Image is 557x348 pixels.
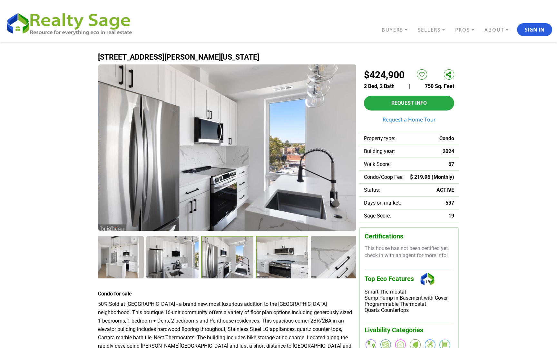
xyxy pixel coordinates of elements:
[364,200,401,206] span: Days on market:
[5,10,139,36] img: REALTY SAGE
[364,117,454,122] a: Request a Home Tour
[445,200,454,206] span: 537
[364,213,391,219] span: Sage Score:
[364,187,380,193] span: Status:
[416,24,454,35] a: SELLERS
[365,233,454,240] h3: Certifications
[364,161,391,167] span: Walk Score:
[483,24,517,35] a: ABOUT
[380,24,416,35] a: BUYERS
[98,53,459,61] h1: [STREET_ADDRESS][PERSON_NAME][US_STATE]
[448,161,454,167] span: 67
[365,245,454,259] p: This house has not been certified yet, check in with an agent for more info!
[410,174,454,180] span: $ 219.96 (Monthly)
[419,269,436,289] div: 19
[454,24,483,35] a: PROS
[364,135,395,141] span: Property type:
[517,23,552,36] button: Sign In
[409,83,410,89] span: |
[364,83,395,89] span: 2 Bed, 2 Bath
[365,323,454,334] h3: Livability Categories
[364,69,405,81] h2: $424,900
[365,289,454,313] div: Smart Thermostat Sump Pump in Basement with Cover Programmable Thermostat Quartz Countertops
[439,135,454,141] span: Condo
[448,213,454,219] span: 19
[425,83,454,89] span: 750 Sq. Feet
[364,148,395,154] span: Building year:
[443,148,454,154] span: 2024
[365,269,454,289] h3: Top Eco Features
[364,96,454,111] button: Request Info
[98,291,356,297] h4: Condo for sale
[436,187,454,193] span: ACTIVE
[364,174,404,180] span: Condo/Coop Fee:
